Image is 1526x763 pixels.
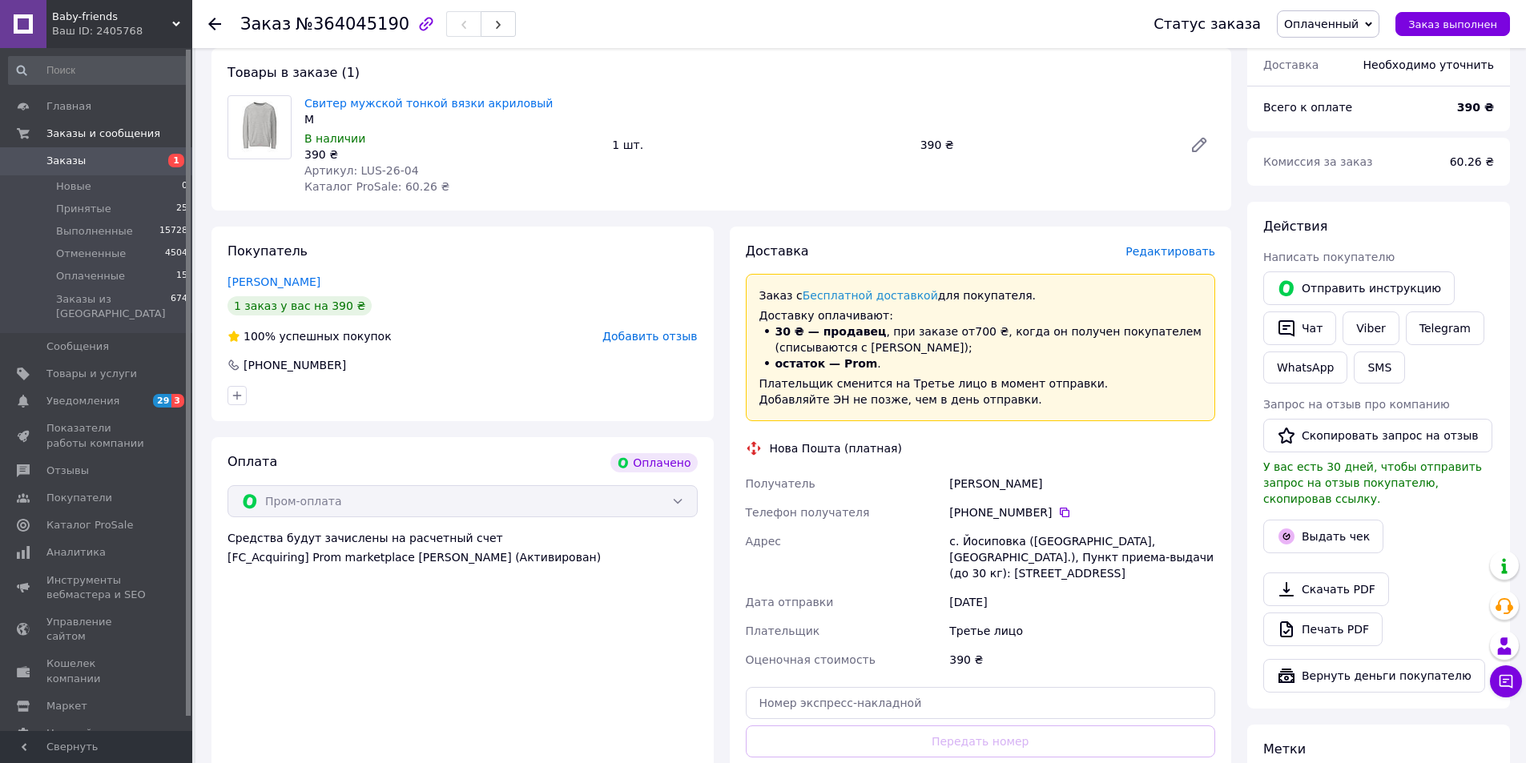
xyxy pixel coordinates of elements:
span: Каталог ProSale [46,518,133,532]
span: Метки [1263,741,1306,757]
span: Действия [1263,219,1327,234]
span: Плательщик [746,624,820,637]
span: Настройки [46,726,105,741]
a: [PERSON_NAME] [227,275,320,288]
p: Заказ с для покупателя. [759,287,1202,304]
a: Печать PDF [1263,612,1383,646]
span: Кошелек компании [46,657,148,685]
button: Чат [1263,311,1336,345]
span: Заказы [46,154,86,168]
button: Чат с покупателем [1490,665,1522,697]
p: Плательщик сменится на Третье лицо в момент отправки. Добавляйте ЭН не позже, чем в день отправки. [759,375,1202,408]
div: 1 шт. [606,134,913,156]
span: Оценочная стоимость [746,653,876,666]
button: Скопировать запрос на отзыв [1263,419,1492,452]
div: [PERSON_NAME] [946,469,1218,498]
span: 60.26 ₴ [1450,155,1494,168]
button: Вернуть деньги покупателю [1263,659,1485,693]
span: 674 [171,292,187,321]
span: Редактировать [1125,245,1215,258]
span: Заказ [240,14,291,34]
div: Необходимо уточнить [1354,47,1504,82]
a: Скачать PDF [1263,572,1389,606]
span: Телефон получателя [746,506,870,519]
span: Написать покупателю [1263,251,1395,263]
span: Принятые [56,202,111,216]
button: Заказ выполнен [1395,12,1510,36]
span: Выполненные [56,224,133,239]
span: Оплаченный [1284,18,1359,30]
span: Всего к оплате [1263,101,1352,114]
div: [PHONE_NUMBER] [949,504,1215,520]
b: остаток — Prom [775,357,878,370]
div: [DATE] [946,588,1218,616]
img: Свитер мужской тонкой вязки акриловый [237,96,283,159]
span: Каталог ProSale: 60.26 ₴ [304,180,449,193]
span: Доставка [746,243,809,259]
li: , при заказе от 700 ₴ , когда он получен покупателем (списываются с [PERSON_NAME]); [759,323,1202,355]
a: WhatsApp [1263,351,1347,384]
div: [FC_Acquiring] Prom marketplace [PERSON_NAME] (Активирован) [227,549,698,565]
span: 25 [176,202,187,216]
span: Главная [46,99,91,114]
input: Поиск [8,56,189,85]
span: У вас есть 30 дней, чтобы отправить запрос на отзыв покупателю, скопировав ссылку. [1263,460,1482,505]
span: Инструменты вебмастера и SEO [46,573,148,602]
span: Заказы и сообщения [46,126,160,141]
span: №364045190 [296,14,409,34]
span: Отзывы [46,464,89,478]
span: Аналитика [46,545,106,560]
span: Покупатели [46,491,112,505]
button: Выдать чек [1263,520,1383,553]
div: успешных покупок [227,328,392,344]
button: Отправить инструкцию [1263,271,1455,305]
div: Статус заказа [1154,16,1261,32]
li: . [759,355,1202,371]
div: M [304,111,599,127]
span: Запрос на отзыв про компанию [1263,398,1450,411]
span: 29 [153,394,171,408]
b: 30 ₴ — продавец [775,325,887,338]
div: 390 ₴ [946,645,1218,674]
a: Бесплатной доставкой [803,289,938,302]
span: Заказ выполнен [1408,18,1497,30]
span: Уведомления [46,394,119,408]
div: с. Йосиповка ([GEOGRAPHIC_DATA], [GEOGRAPHIC_DATA].), Пункт приема-выдачи (до 30 кг): [STREET_ADD... [946,527,1218,588]
span: Маркет [46,699,87,713]
input: Номер экспресс-накладной [746,687,1216,719]
a: Свитер мужской тонкой вязки акриловый [304,97,553,110]
div: Средства будут зачислены на расчетный счет [227,530,698,565]
span: 3 [171,394,184,408]
span: Дата отправки [746,596,834,608]
div: Ваш ID: 2405768 [52,24,192,38]
a: Редактировать [1183,129,1215,161]
a: Viber [1343,311,1399,345]
span: Добавить отзыв [602,330,697,343]
span: Baby-friends [52,10,172,24]
div: Доставку оплачивают: [746,274,1216,422]
span: Показатели работы компании [46,421,148,450]
span: 0 [182,179,187,194]
span: Получатель [746,477,815,490]
span: 15 [176,269,187,283]
span: Оплаченные [56,269,125,283]
span: 1 [168,154,184,167]
span: 15728 [159,224,187,239]
span: Адрес [746,535,781,548]
span: В наличии [304,132,365,145]
span: Новые [56,179,91,194]
span: 4504 [165,247,187,261]
span: Товары и услуги [46,367,137,381]
span: Доставка [1263,58,1319,71]
div: Вернуться назад [208,16,221,32]
span: Заказы из [GEOGRAPHIC_DATA] [56,292,171,321]
span: Комиссия за заказ [1263,155,1373,168]
b: 390 ₴ [1457,101,1494,114]
span: Сообщения [46,339,109,354]
span: Артикул: LUS-26-04 [304,164,419,177]
div: [PHONE_NUMBER] [242,357,348,373]
div: Нова Пошта (платная) [766,440,906,456]
span: Товары в заказе (1) [227,65,360,80]
span: Покупатель [227,243,308,259]
div: 390 ₴ [914,134,1177,156]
